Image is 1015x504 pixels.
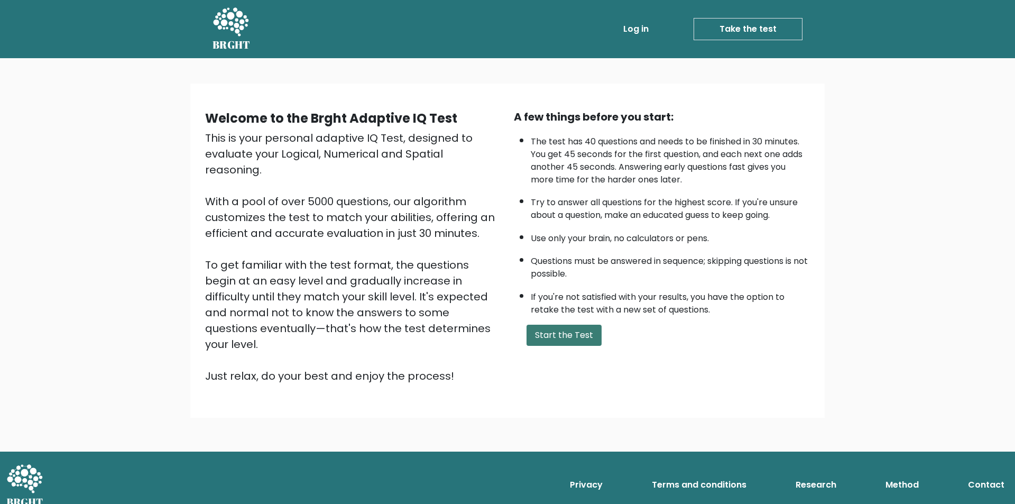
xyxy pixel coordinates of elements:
[205,130,501,384] div: This is your personal adaptive IQ Test, designed to evaluate your Logical, Numerical and Spatial ...
[531,250,810,280] li: Questions must be answered in sequence; skipping questions is not possible.
[881,474,923,496] a: Method
[648,474,751,496] a: Terms and conditions
[531,191,810,222] li: Try to answer all questions for the highest score. If you're unsure about a question, make an edu...
[566,474,607,496] a: Privacy
[619,19,653,40] a: Log in
[531,227,810,245] li: Use only your brain, no calculators or pens.
[791,474,841,496] a: Research
[527,325,602,346] button: Start the Test
[213,39,251,51] h5: BRGHT
[964,474,1009,496] a: Contact
[205,109,457,127] b: Welcome to the Brght Adaptive IQ Test
[531,130,810,186] li: The test has 40 questions and needs to be finished in 30 minutes. You get 45 seconds for the firs...
[514,109,810,125] div: A few things before you start:
[694,18,802,40] a: Take the test
[531,286,810,316] li: If you're not satisfied with your results, you have the option to retake the test with a new set ...
[213,4,251,54] a: BRGHT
